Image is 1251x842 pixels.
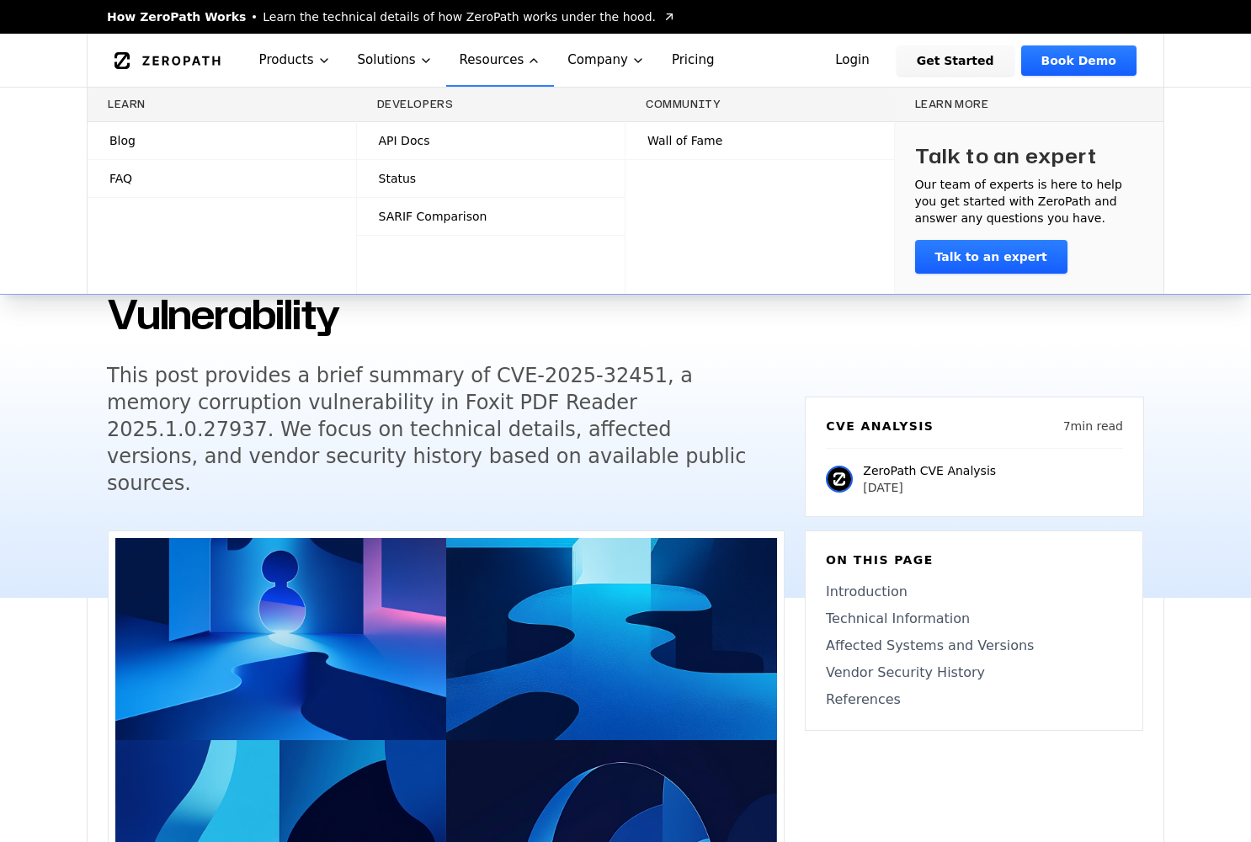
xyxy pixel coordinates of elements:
span: Learn the technical details of how ZeroPath works under the hood. [263,8,656,25]
h5: This post provides a brief summary of CVE-2025-32451, a memory corruption vulnerability in Foxit ... [107,362,753,497]
span: Status [379,170,417,187]
a: References [826,690,1122,710]
h3: Talk to an expert [915,142,1097,169]
span: API Docs [379,132,430,149]
span: Wall of Fame [647,132,722,149]
a: Get Started [897,45,1014,76]
a: Vendor Security History [826,663,1122,683]
button: Resources [446,34,555,87]
button: Products [246,34,344,87]
a: Technical Information [826,609,1122,629]
a: FAQ [88,160,356,197]
p: Our team of experts is here to help you get started with ZeroPath and answer any questions you have. [915,176,1144,226]
a: API Docs [357,122,625,159]
button: Solutions [344,34,446,87]
h3: Developers [377,98,605,111]
h3: Learn [108,98,336,111]
span: FAQ [109,170,132,187]
h6: CVE Analysis [826,418,934,434]
a: Wall of Fame [625,122,894,159]
button: Company [554,34,658,87]
h3: Community [646,98,874,111]
a: Affected Systems and Versions [826,636,1122,656]
a: Book Demo [1021,45,1137,76]
a: Status [357,160,625,197]
img: ZeroPath CVE Analysis [826,466,853,493]
span: Blog [109,132,136,149]
span: How ZeroPath Works [107,8,246,25]
a: Introduction [826,582,1122,602]
p: [DATE] [863,479,996,496]
a: Pricing [658,34,728,87]
a: How ZeroPath WorksLearn the technical details of how ZeroPath works under the hood. [107,8,676,25]
a: Login [815,45,890,76]
h6: On this page [826,552,1122,568]
nav: Global [87,34,1164,87]
a: Talk to an expert [915,240,1067,274]
a: SARIF Comparison [357,198,625,235]
h3: Learn more [915,98,1144,111]
span: SARIF Comparison [379,208,487,225]
p: ZeroPath CVE Analysis [863,462,996,479]
p: 7 min read [1063,418,1123,434]
a: Blog [88,122,356,159]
